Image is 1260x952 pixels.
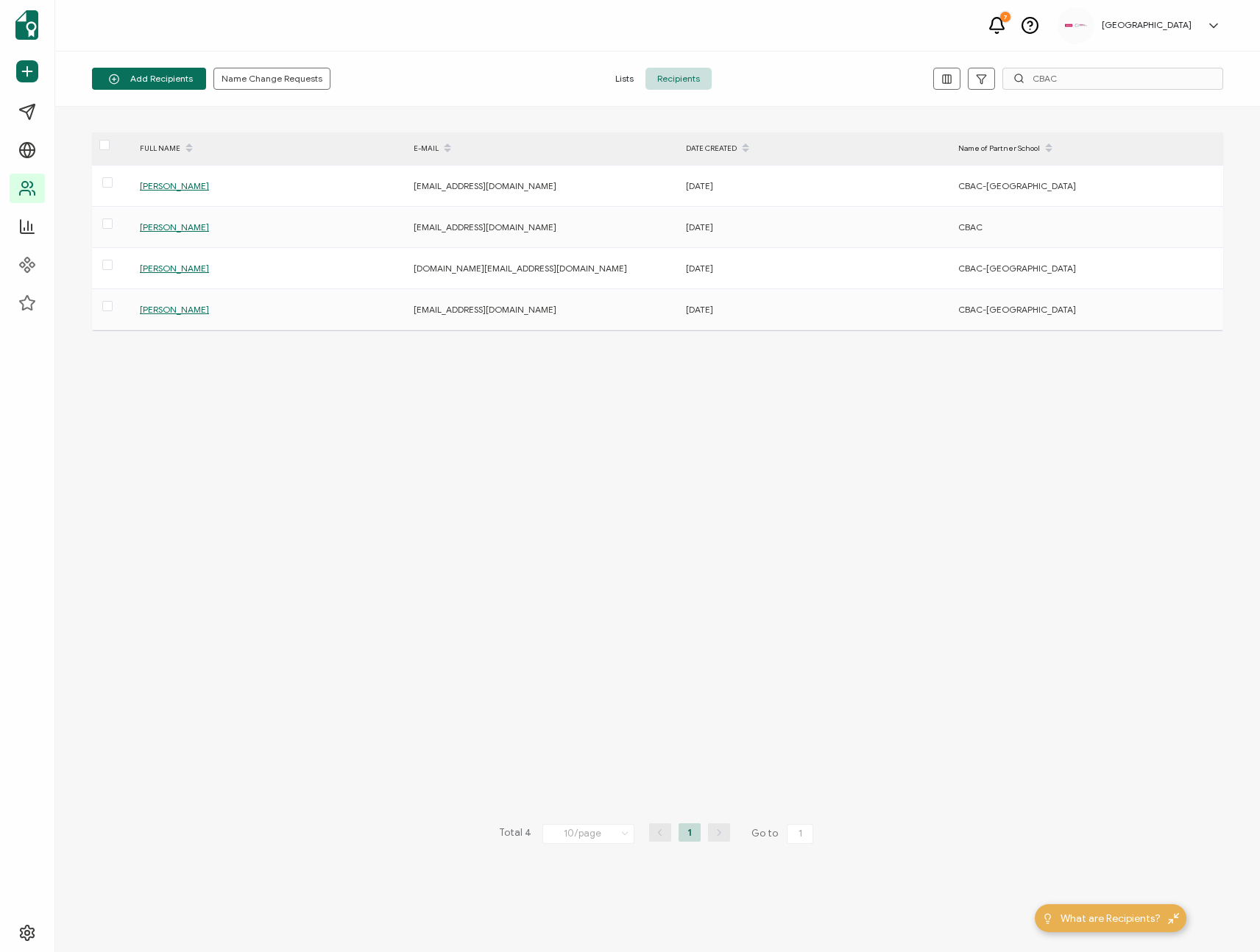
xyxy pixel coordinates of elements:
span: Name Change Requests [222,74,322,83]
span: [DATE] [686,304,713,315]
span: [DATE] [686,221,713,232]
img: 534be6bd-3ab8-4108-9ccc-40d3e97e413d.png [1065,24,1087,27]
div: Name of Partner School [951,136,1223,161]
div: DATE CREATED [679,136,951,161]
span: [EMAIL_ADDRESS][DOMAIN_NAME] [414,180,556,191]
span: CBAC [958,221,983,232]
span: Go to [751,823,816,844]
img: minimize-icon.svg [1168,913,1179,924]
span: [EMAIL_ADDRESS][DOMAIN_NAME] [414,304,556,315]
div: E-MAIL [406,136,679,161]
button: Name Change Requests [213,68,330,90]
h5: [GEOGRAPHIC_DATA] [1102,20,1192,30]
span: CBAC-[GEOGRAPHIC_DATA] [958,304,1076,315]
span: [DATE] [686,180,713,191]
div: 7 [1000,12,1011,22]
span: [PERSON_NAME] [140,304,209,315]
span: [DOMAIN_NAME][EMAIL_ADDRESS][DOMAIN_NAME] [414,263,627,274]
span: Lists [604,68,645,90]
span: Recipients [645,68,712,90]
span: CBAC-[GEOGRAPHIC_DATA] [958,180,1076,191]
span: Total 4 [499,823,531,844]
span: [PERSON_NAME] [140,263,209,274]
input: Select [542,824,634,844]
span: [PERSON_NAME] [140,180,209,191]
span: [EMAIL_ADDRESS][DOMAIN_NAME] [414,221,556,232]
input: Search [1002,68,1223,90]
button: Add Recipients [92,68,206,90]
span: CBAC-[GEOGRAPHIC_DATA] [958,263,1076,274]
span: [DATE] [686,263,713,274]
iframe: Chat Widget [1186,881,1260,952]
div: FULL NAME [132,136,406,161]
li: 1 [679,823,701,842]
span: What are Recipients? [1061,911,1161,926]
span: [PERSON_NAME] [140,221,209,232]
img: sertifier-logomark-colored.svg [15,10,38,40]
